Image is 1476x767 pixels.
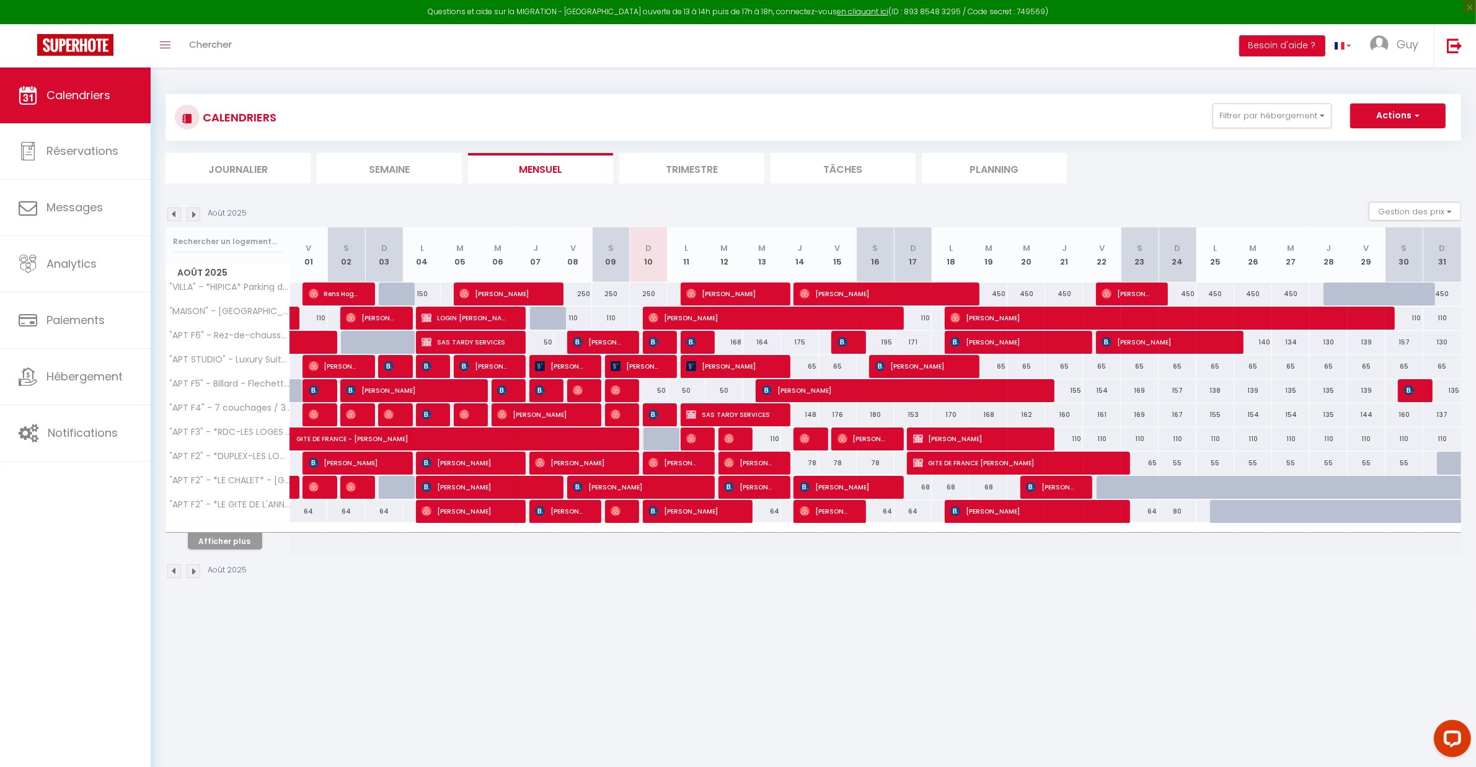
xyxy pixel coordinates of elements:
div: 180 [857,403,895,426]
span: [PERSON_NAME] [724,451,774,475]
span: [PERSON_NAME] [422,354,434,378]
div: 110 [592,307,630,330]
span: "APT F3" - *RDC-LES LOGES DE VERO REZ-DE-CHAUSSEE -* / Classé 3 étoiles *** / 2 CHAMBRES / 5 couc... [168,427,292,437]
span: [PERSON_NAME] [611,499,623,523]
span: Paiements [46,312,105,328]
span: "APT F2" - *LE GITE DE L'ANNEAU* - VERDUN CENTRE - Hypnotisant - Immersion garantie ! - 1 chambre [168,500,292,509]
div: 134 [1272,331,1310,354]
div: 148 [781,403,819,426]
li: Journalier [166,153,311,183]
div: 157 [1385,331,1423,354]
div: 137 [1423,403,1461,426]
abbr: M [758,242,766,254]
span: [PERSON_NAME] [648,403,661,426]
span: [PERSON_NAME] [950,330,1076,354]
span: [PERSON_NAME] [950,499,1114,523]
abbr: D [1175,242,1181,254]
div: 170 [932,403,970,426]
div: 64 [327,500,365,523]
abbr: S [608,242,614,254]
div: 110 [1348,427,1385,450]
div: 250 [554,283,592,305]
th: 04 [403,227,441,283]
div: 65 [1045,355,1083,378]
div: 153 [895,403,932,426]
abbr: M [720,242,728,254]
div: 154 [1272,403,1310,426]
div: 162 [1007,403,1045,426]
span: [PERSON_NAME] Caringi [346,475,358,499]
span: "APT F6" - Rez-de-chaussée - 5 couchages / 4 chambres - Billard - Fléchette - Spacieux - LITERIE ... [168,331,292,340]
abbr: M [1287,242,1294,254]
div: 130 [1310,331,1348,354]
div: 78 [857,452,895,475]
div: 65 [819,355,857,378]
a: en cliquant ici [837,6,888,17]
img: logout [1447,38,1462,53]
div: 80 [1159,500,1196,523]
div: 157 [1159,379,1196,402]
span: Calendriers [46,87,110,103]
div: 195 [857,331,895,354]
th: 27 [1272,227,1310,283]
abbr: L [949,242,953,254]
div: 110 [1310,427,1348,450]
div: 65 [1121,355,1159,378]
li: Tâches [771,153,916,183]
span: [PERSON_NAME] [1404,379,1416,402]
span: Notifications [48,425,118,440]
div: 64 [857,500,895,523]
button: Actions [1350,103,1446,128]
input: Rechercher un logement... [173,230,283,253]
div: 110 [1083,427,1121,450]
div: 65 [1310,355,1348,378]
div: 135 [1423,379,1461,402]
span: "APT F2" - *LE CHALET* - [GEOGRAPHIC_DATA] - Ambiance chaleureuse garantie ! - 1 chambre [168,476,292,485]
th: 31 [1423,227,1461,283]
abbr: V [570,242,576,254]
span: [PERSON_NAME] [573,475,699,499]
div: 161 [1083,403,1121,426]
span: "APT F4" - 7 couchages / 3 chambres - Billard - Fléchette - Terrain exterieur 800m² / Barbecue [168,403,292,413]
div: 55 [1196,452,1234,475]
th: 03 [365,227,403,283]
div: 110 [1196,427,1234,450]
abbr: M [456,242,464,254]
div: 110 [743,427,781,450]
div: 65 [1007,355,1045,378]
div: 450 [1423,283,1461,305]
span: [PERSON_NAME] [648,306,888,330]
span: Rens Hogeweg [309,282,359,305]
div: 110 [290,307,328,330]
span: [PERSON_NAME] [384,354,396,378]
th: 28 [1310,227,1348,283]
img: Super Booking [37,34,113,56]
div: 110 [1385,307,1423,330]
th: 14 [781,227,819,283]
span: [PERSON_NAME] [648,451,699,475]
span: [PERSON_NAME] [309,354,359,378]
th: 30 [1385,227,1423,283]
abbr: L [684,242,688,254]
div: 110 [1423,427,1461,450]
div: 154 [1083,379,1121,402]
div: 250 [592,283,630,305]
span: [PERSON_NAME] [497,403,585,426]
span: [PERSON_NAME] [686,427,699,450]
div: 50 [630,379,668,402]
div: 139 [1234,379,1272,402]
div: 50 [668,379,705,402]
div: 169 [1121,403,1159,426]
button: Besoin d'aide ? [1239,35,1325,56]
div: 169 [1121,379,1159,402]
div: 110 [1121,427,1159,450]
span: Analytics [46,256,97,271]
div: 155 [1045,379,1083,402]
span: [PERSON_NAME] [384,403,396,426]
div: 50 [705,379,743,402]
div: 160 [1385,403,1423,426]
span: Messages [46,199,103,215]
div: 110 [1423,307,1461,330]
th: 19 [970,227,1007,283]
th: 09 [592,227,630,283]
